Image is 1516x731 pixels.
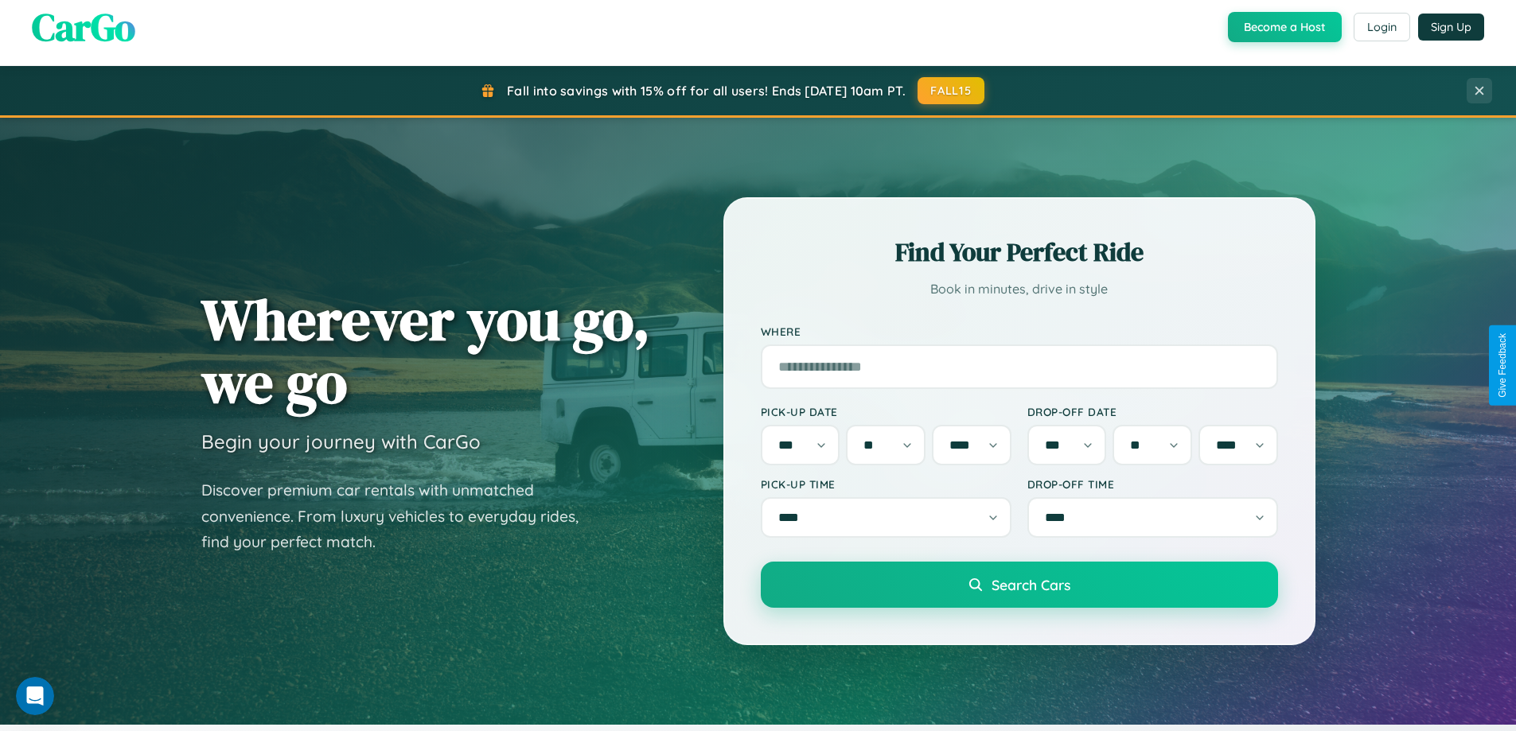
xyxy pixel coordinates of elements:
label: Drop-off Date [1027,405,1278,418]
label: Pick-up Date [761,405,1011,418]
label: Pick-up Time [761,477,1011,491]
div: Give Feedback [1497,333,1508,398]
h3: Begin your journey with CarGo [201,430,481,453]
p: Discover premium car rentals with unmatched convenience. From luxury vehicles to everyday rides, ... [201,477,599,555]
span: Search Cars [992,576,1070,593]
p: Book in minutes, drive in style [761,278,1278,301]
h2: Find Your Perfect Ride [761,235,1278,270]
button: Search Cars [761,562,1278,608]
button: Sign Up [1418,14,1484,41]
label: Drop-off Time [1027,477,1278,491]
label: Where [761,325,1278,338]
button: FALL15 [918,77,984,104]
button: Login [1354,13,1410,41]
h1: Wherever you go, we go [201,288,650,414]
iframe: Intercom live chat [16,677,54,715]
button: Become a Host [1228,12,1342,42]
span: CarGo [32,1,135,53]
span: Fall into savings with 15% off for all users! Ends [DATE] 10am PT. [507,83,906,99]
